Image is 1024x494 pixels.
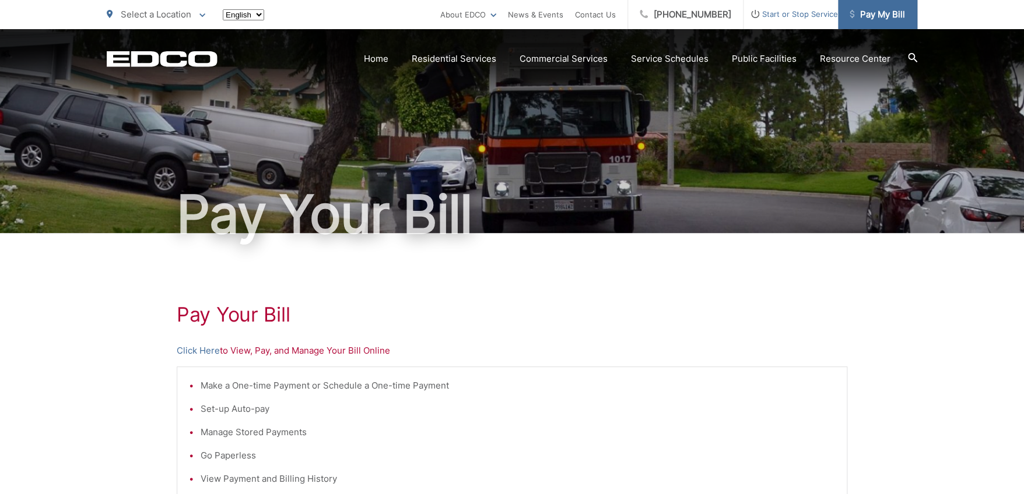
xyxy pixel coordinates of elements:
[201,449,835,463] li: Go Paperless
[223,9,264,20] select: Select a language
[520,52,608,66] a: Commercial Services
[177,344,847,358] p: to View, Pay, and Manage Your Bill Online
[412,52,496,66] a: Residential Services
[440,8,496,22] a: About EDCO
[177,344,220,358] a: Click Here
[575,8,616,22] a: Contact Us
[177,303,847,326] h1: Pay Your Bill
[201,379,835,393] li: Make a One-time Payment or Schedule a One-time Payment
[364,52,388,66] a: Home
[121,9,191,20] span: Select a Location
[732,52,797,66] a: Public Facilities
[508,8,563,22] a: News & Events
[201,472,835,486] li: View Payment and Billing History
[631,52,709,66] a: Service Schedules
[201,402,835,416] li: Set-up Auto-pay
[820,52,890,66] a: Resource Center
[201,425,835,439] li: Manage Stored Payments
[107,185,917,244] h1: Pay Your Bill
[850,8,905,22] span: Pay My Bill
[107,51,218,67] a: EDCD logo. Return to the homepage.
